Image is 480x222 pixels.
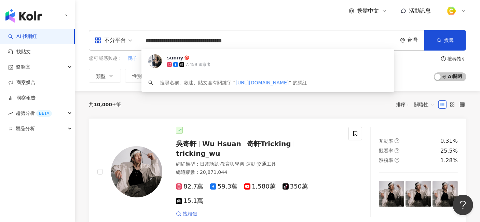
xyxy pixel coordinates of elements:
button: 搜尋 [424,30,466,51]
div: 7,459 追蹤者 [186,62,211,68]
iframe: Help Scout Beacon - Open [453,195,473,215]
span: tricking_wu [176,149,220,157]
span: 繁體中文 [357,7,379,15]
span: · [256,161,257,167]
span: 奇軒Tricking [247,140,291,148]
span: [URL][DOMAIN_NAME] [236,80,289,85]
div: 搜尋指引 [447,56,466,61]
span: question-circle [395,138,399,143]
div: 搜尋名稱、敘述、貼文含有關鍵字 “ ” 的網紅 [160,79,307,86]
button: 性別 [125,69,157,83]
span: 類型 [96,73,106,79]
div: 排序： [396,99,438,110]
span: 關聯性 [414,99,435,110]
div: 25.5% [440,147,458,155]
img: %E6%96%B9%E5%BD%A2%E7%B4%94.png [445,4,458,17]
span: 漲粉率 [379,157,393,163]
span: 鴨子 [128,55,137,62]
a: searchAI 找網紅 [8,33,37,40]
span: question-circle [395,158,399,163]
img: KOL Avatar [111,146,162,197]
span: 找相似 [183,211,197,218]
a: 找貼文 [8,48,31,55]
span: 趨勢分析 [16,106,52,121]
div: 台灣 [407,37,424,43]
img: post-image [406,181,431,206]
a: 洞察報告 [8,95,36,101]
span: Wu Hsuan [202,140,241,148]
div: 共 筆 [89,102,121,107]
div: 0.31% [440,137,458,145]
img: post-image [433,181,458,206]
div: 1.28% [440,157,458,164]
span: 競品分析 [16,121,35,136]
span: 10,000+ [94,102,116,107]
span: 您可能感興趣： [89,55,122,62]
span: 活動訊息 [409,8,431,14]
span: 82.7萬 [176,183,203,190]
div: 總追蹤數 ： 20,871,044 [176,169,340,176]
span: rise [8,111,13,116]
img: post-image [379,181,404,206]
button: 鴨子 [127,55,138,62]
span: 350萬 [283,183,308,190]
button: 類型 [89,69,121,83]
span: 59.3萬 [210,183,237,190]
img: logo [5,9,42,23]
span: 資源庫 [16,59,30,75]
span: 運動 [246,161,256,167]
span: 教育與學習 [220,161,244,167]
span: 15.1萬 [176,197,203,205]
span: 交通工具 [257,161,276,167]
div: 網紅類型 ： [176,161,340,168]
span: 日常話題 [200,161,219,167]
a: 商案媒合 [8,79,36,86]
div: BETA [36,110,52,117]
span: 吳奇軒 [176,140,196,148]
div: 不分平台 [95,35,126,46]
span: · [219,161,220,167]
div: sunny [167,54,183,61]
span: 1,580萬 [244,183,276,190]
a: 找相似 [176,211,197,218]
span: question-circle [395,148,399,153]
img: KOL Avatar [148,54,162,68]
span: appstore [95,37,101,44]
span: environment [400,38,405,43]
span: · [244,161,246,167]
span: 互動率 [379,138,393,144]
span: search [148,80,153,85]
span: 搜尋 [444,38,454,43]
span: question-circle [441,56,446,61]
span: 性別 [132,73,142,79]
span: 觀看率 [379,148,393,153]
